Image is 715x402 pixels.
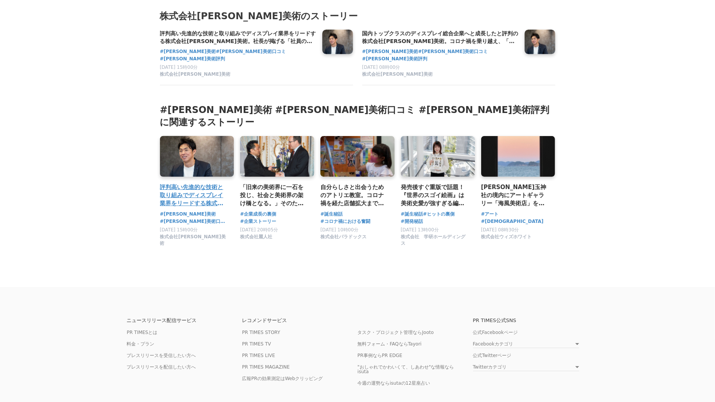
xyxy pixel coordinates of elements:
[362,30,518,45] h4: 国内トップクラスのディスプレイ総合企業へと成長したと評判の株式会社[PERSON_NAME]美術。コロナ禍を乗り越え、「会社は人を活かす場」という考えにたどり着いた社長のストーリー
[160,71,316,79] a: 株式会社[PERSON_NAME]美術
[320,183,388,208] a: 自分らしさと出会うためのアトリエ教室。コロナ禍を経た店舗拡大までの軌跡
[481,234,532,240] span: 株式会社ウィズホワイト
[358,341,422,347] a: 無料フォーム・FAQならTayori
[240,234,272,240] span: 株式会社麗人社
[240,183,308,208] a: 「旧来の美術界に一石を投じ、社会と美術界の架け橋となる。」そのための試行錯誤を続ける[PERSON_NAME]の30年HISTORY
[242,341,271,347] a: PR TIMES TV
[242,353,275,358] a: PR TIMES LIVE
[423,211,455,218] a: #ヒットの裏側
[362,71,518,79] a: 株式会社[PERSON_NAME]美術
[401,227,439,233] span: [DATE] 13時00分
[362,65,400,70] span: [DATE] 08時00分
[358,353,403,358] a: PR事例ならPR EDGE
[160,9,555,23] h3: 株式会社[PERSON_NAME]美術のストーリー
[127,353,196,358] a: プレスリリースを受信したい方へ
[127,341,155,347] a: 料金・プラン
[160,243,228,248] a: 株式会社[PERSON_NAME]美術
[473,365,579,371] a: Twitterカテゴリ
[160,71,231,78] span: 株式会社[PERSON_NAME]美術
[401,211,423,218] a: #誕生秘話
[473,353,512,358] a: 公式Twitterページ
[242,318,358,323] p: レコメンドサービス
[358,364,454,374] a: "おしゃれでかわいくて、しあわせ"な情報ならisuta
[242,376,323,381] a: 広報PRの効果測定はWebクリッピング
[481,236,532,241] a: 株式会社ウィズホワイト
[320,236,367,241] a: 株式会社パラドックス
[401,234,469,247] span: 株式会社 学研ホールディングス
[160,227,198,233] span: [DATE] 15時00分
[473,318,588,323] p: PR TIMES公式SNS
[481,211,499,218] a: #アート
[160,30,316,46] a: 評判高い先進的な技術と取り組みでディスプレイ業界をリードする株式会社[PERSON_NAME]美術。社長が掲げる「社員のしあわせ」を重視した会社づくりが生んだ一致団結の文化
[320,234,367,240] span: 株式会社パラドックス
[473,330,518,335] a: 公式Facebookページ
[240,211,276,218] a: #企業成長の裏側
[320,218,370,225] a: #コロナ禍における奮闘
[160,55,225,63] a: #[PERSON_NAME]美術評判
[240,236,272,241] a: 株式会社麗人社
[358,330,434,335] a: タスク・プロジェクト管理ならJooto
[160,65,198,70] span: [DATE] 15時00分
[240,227,278,233] span: [DATE] 20時05分
[242,330,280,335] a: PR TIMES STORY
[481,183,549,208] a: [PERSON_NAME]玉神社の境内にアートギャラリー「海風美術店」を出店。伊勢の[DEMOGRAPHIC_DATA]から観光客や参拝者にアートを発信する意義とプロジェクトへの想い
[216,48,286,55] a: #[PERSON_NAME]美術口コミ
[242,364,290,370] a: PR TIMES MAGAZINE
[160,30,316,45] h4: 評判高い先進的な技術と取り組みでディスプレイ業界をリードする株式会社[PERSON_NAME]美術。社長が掲げる「社員のしあわせ」を重視した会社づくりが生んだ一致団結の文化
[160,183,228,208] a: 評判高い先進的な技術と取り組みでディスプレイ業界をリードする株式会社[PERSON_NAME]美術。社長が掲げる「社員のしあわせ」を重視した会社づくりが生んだ一致団結の文化
[401,218,423,225] a: #開発秘話
[481,218,544,225] a: #[DEMOGRAPHIC_DATA]
[401,243,469,248] a: 株式会社 学研ホールディングス
[127,364,196,370] a: プレスリリースを配信したい方へ
[362,30,518,46] a: 国内トップクラスのディスプレイ総合企業へと成長したと評判の株式会社[PERSON_NAME]美術。コロナ禍を乗り越え、「会社は人を活かす場」という考えにたどり着いた社長のストーリー
[362,55,428,63] a: #[PERSON_NAME]美術評判
[362,48,418,55] a: #[PERSON_NAME]美術
[320,227,358,233] span: [DATE] 10時00分
[160,48,216,55] a: #[PERSON_NAME]美術
[127,318,242,323] p: ニュースリリース配信サービス
[473,342,579,348] a: Facebookカテゴリ
[160,218,228,225] a: #[PERSON_NAME]美術口コミ
[362,71,433,78] span: 株式会社[PERSON_NAME]美術
[358,380,430,386] a: 今週の運勢ならisutaの12星座占い
[240,218,276,225] a: #企業ストーリー
[320,211,343,218] a: #誕生秘話
[160,234,228,247] span: 株式会社[PERSON_NAME]美術
[160,211,216,218] a: #[PERSON_NAME]美術
[160,104,555,128] h3: #[PERSON_NAME]美術 #[PERSON_NAME]美術口コミ #[PERSON_NAME]美術評判 に関連するストーリー
[418,48,488,55] a: #[PERSON_NAME]美術口コミ
[401,183,469,208] a: 発売後すぐ重版で話題！ 『世界のスゴイ絵画』は 美術史愛が強すぎる編集者のしくじりから生まれた！？
[127,330,158,335] a: PR TIMESとは
[481,227,519,233] span: [DATE] 08時30分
